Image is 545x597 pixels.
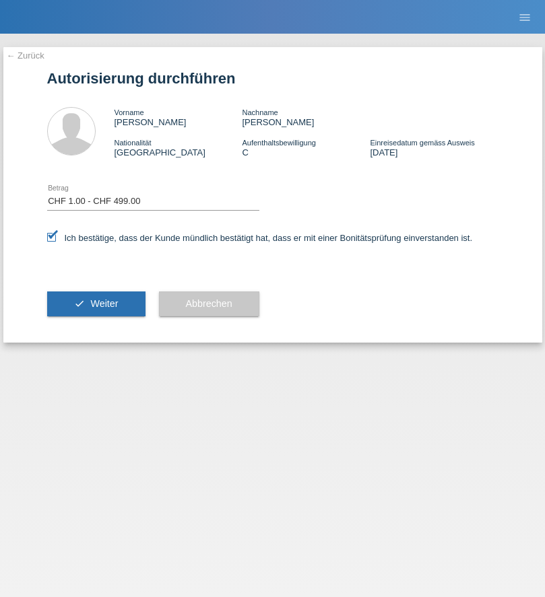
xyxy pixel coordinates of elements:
[74,298,85,309] i: check
[90,298,118,309] span: Weiter
[159,291,259,317] button: Abbrechen
[47,291,146,317] button: check Weiter
[242,137,370,157] div: C
[242,108,278,116] span: Nachname
[115,137,243,157] div: [GEOGRAPHIC_DATA]
[7,50,44,61] a: ← Zurück
[370,137,498,157] div: [DATE]
[242,107,370,127] div: [PERSON_NAME]
[115,108,144,116] span: Vorname
[511,13,538,21] a: menu
[47,70,499,87] h1: Autorisierung durchführen
[242,139,315,147] span: Aufenthaltsbewilligung
[186,298,232,309] span: Abbrechen
[115,107,243,127] div: [PERSON_NAME]
[115,139,152,147] span: Nationalität
[518,11,532,24] i: menu
[47,233,473,243] label: Ich bestätige, dass der Kunde mündlich bestätigt hat, dass er mit einer Bonitätsprüfung einversta...
[370,139,474,147] span: Einreisedatum gemäss Ausweis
